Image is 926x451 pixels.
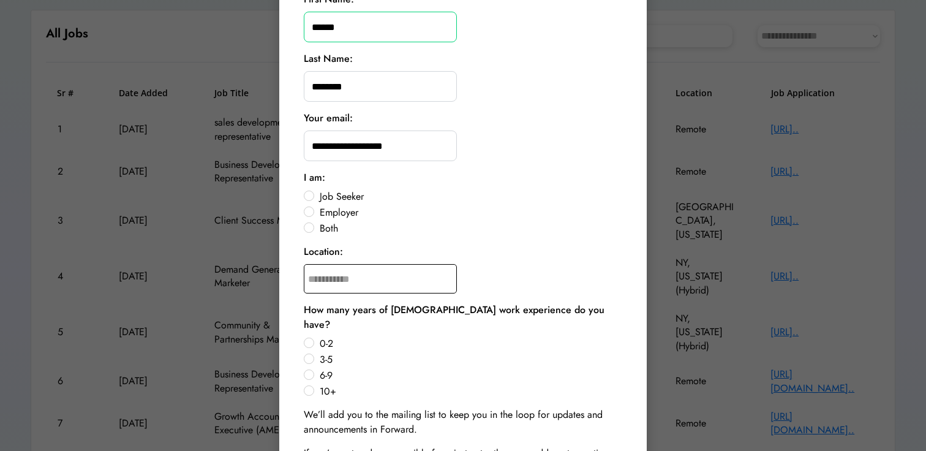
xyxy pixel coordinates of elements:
label: 0-2 [316,339,622,349]
label: 10+ [316,387,622,396]
div: Your email: [304,111,353,126]
label: Employer [316,208,622,218]
label: 3-5 [316,355,622,365]
label: Job Seeker [316,192,622,202]
div: I am: [304,170,325,185]
label: Both [316,224,622,233]
div: Last Name: [304,51,353,66]
label: 6-9 [316,371,622,381]
div: We’ll add you to the mailing list to keep you in the loop for updates and announcements in Forward. [304,407,622,437]
div: How many years of [DEMOGRAPHIC_DATA] work experience do you have? [304,303,622,332]
div: Location: [304,244,343,259]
